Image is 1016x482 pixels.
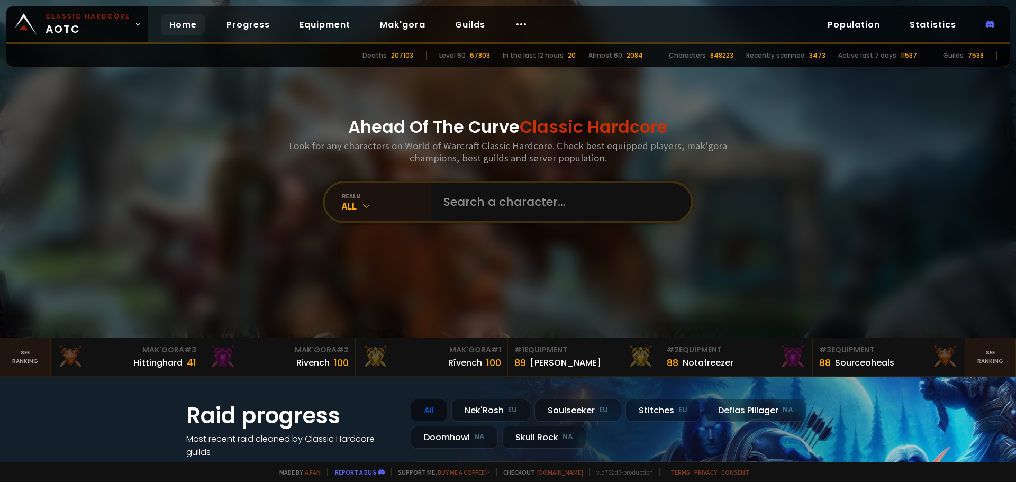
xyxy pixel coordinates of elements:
[46,12,130,21] small: Classic Hardcore
[285,140,731,164] h3: Look for any characters on World of Warcraft Classic Hardcore. Check best equipped players, mak'g...
[186,399,398,432] h1: Raid progress
[186,459,255,471] a: See all progress
[819,344,831,355] span: # 3
[537,468,583,476] a: [DOMAIN_NAME]
[667,356,678,370] div: 88
[670,468,690,476] a: Terms
[210,344,349,356] div: Mak'Gora
[335,468,376,476] a: Report a bug
[694,468,717,476] a: Privacy
[438,468,490,476] a: Buy me a coffee
[660,338,813,376] a: #2Equipment88Notafreezer
[705,399,806,422] div: Defias Pillager
[599,405,608,415] small: EU
[568,51,576,60] div: 20
[678,405,687,415] small: EU
[563,432,573,442] small: NA
[508,338,660,376] a: #1Equipment89[PERSON_NAME]
[203,338,356,376] a: Mak'Gora#2Rivench100
[530,356,601,369] div: [PERSON_NAME]
[186,432,398,459] h4: Most recent raid cleaned by Classic Hardcore guilds
[588,51,622,60] div: Almost 60
[809,51,825,60] div: 3473
[448,356,482,369] div: Rîvench
[667,344,679,355] span: # 2
[901,51,917,60] div: 11537
[447,14,494,35] a: Guilds
[901,14,965,35] a: Statistics
[439,51,466,60] div: Level 60
[334,356,349,370] div: 100
[721,468,749,476] a: Consent
[337,344,349,355] span: # 2
[813,338,965,376] a: #3Equipment88Sourceoheals
[819,344,958,356] div: Equipment
[46,12,130,37] span: AOTC
[356,338,508,376] a: Mak'Gora#1Rîvench100
[819,356,831,370] div: 88
[491,344,501,355] span: # 1
[391,51,413,60] div: 207103
[296,356,330,369] div: Rivench
[625,399,701,422] div: Stitches
[57,344,196,356] div: Mak'Gora
[965,338,1016,376] a: Seeranking
[411,399,447,422] div: All
[667,344,806,356] div: Equipment
[6,6,148,42] a: Classic HardcoreAOTC
[391,468,490,476] span: Support me,
[305,468,321,476] a: a fan
[486,356,501,370] div: 100
[470,51,490,60] div: 67803
[342,200,431,212] div: All
[968,51,984,60] div: 7538
[520,115,668,139] span: Classic Hardcore
[508,405,517,415] small: EU
[503,51,564,60] div: In the last 12 hours
[669,51,706,60] div: Characters
[134,356,183,369] div: Hittinghard
[943,51,964,60] div: Guilds
[187,356,196,370] div: 41
[51,338,203,376] a: Mak'Gora#3Hittinghard41
[342,192,431,200] div: realm
[514,356,526,370] div: 89
[514,344,524,355] span: # 1
[451,399,530,422] div: Nek'Rosh
[534,399,621,422] div: Soulseeker
[746,51,805,60] div: Recently scanned
[474,432,485,442] small: NA
[362,344,501,356] div: Mak'Gora
[710,51,733,60] div: 848223
[683,356,733,369] div: Notafreezer
[161,14,205,35] a: Home
[362,51,387,60] div: Deaths
[348,114,668,140] h1: Ahead Of The Curve
[819,14,888,35] a: Population
[838,51,896,60] div: Active last 7 days
[273,468,321,476] span: Made by
[218,14,278,35] a: Progress
[411,426,498,449] div: Doomhowl
[835,356,894,369] div: Sourceoheals
[783,405,793,415] small: NA
[514,344,654,356] div: Equipment
[184,344,196,355] span: # 3
[437,183,678,221] input: Search a character...
[496,468,583,476] span: Checkout
[627,51,643,60] div: 2084
[291,14,359,35] a: Equipment
[502,426,586,449] div: Skull Rock
[589,468,653,476] span: v. d752d5 - production
[371,14,434,35] a: Mak'gora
